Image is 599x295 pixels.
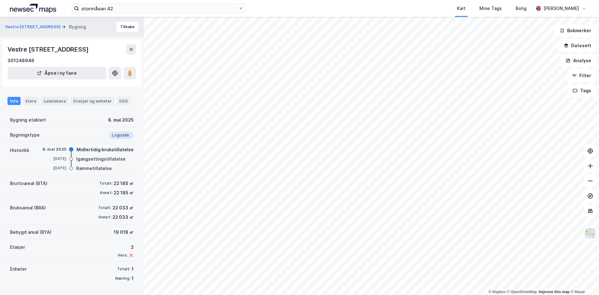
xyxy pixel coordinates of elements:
[116,22,139,32] button: Tilbake
[560,54,597,67] button: Analyse
[99,181,112,186] div: Totalt:
[10,204,46,212] div: Bruksareal (BRA)
[112,213,134,221] div: 22 033 ㎡
[539,290,570,294] a: Improve this map
[516,5,527,12] div: Bolig
[118,243,134,251] div: 2
[41,147,66,152] div: 8. mai 2025
[41,97,68,105] div: Leietakere
[69,23,86,31] div: Bygning
[7,57,34,64] div: 301248946
[76,155,126,163] div: Igangsettingstillatelse
[457,5,466,12] div: Kart
[584,227,596,239] img: Z
[98,205,111,210] div: Totalt:
[7,67,106,79] button: Åpne i ny fane
[76,165,112,172] div: Rammetillatelse
[10,228,52,236] div: Bebygd areal (BYA)
[558,39,597,52] button: Datasett
[73,98,112,104] div: Etasjer og enheter
[10,116,46,124] div: Bygning etablert
[10,4,56,13] img: logo.a4113a55bc3d86da70a041830d287a7e.svg
[10,131,40,139] div: Bygningstype
[10,265,27,273] div: Enheter
[131,275,134,282] div: 1
[112,204,134,212] div: 22 033 ㎡
[41,156,66,162] div: [DATE]
[117,267,130,272] div: Totalt:
[114,228,134,236] div: 19 018 ㎡
[41,165,66,171] div: [DATE]
[131,265,134,273] div: 1
[23,97,39,105] div: Eiere
[567,69,597,82] button: Filter
[79,4,238,13] input: Søk på adresse, matrikkel, gårdeiere, leietakere eller personer
[567,84,597,97] button: Tags
[98,215,111,220] div: Annet:
[507,290,537,294] a: OpenStreetMap
[117,97,130,105] div: ESG
[10,147,29,154] div: Historikk
[115,276,130,281] div: Næring:
[488,290,506,294] a: Mapbox
[10,243,25,251] div: Etasjer
[114,180,134,187] div: 22 185 ㎡
[568,265,599,295] iframe: Chat Widget
[7,97,21,105] div: Info
[114,189,134,197] div: 22 185 ㎡
[479,5,502,12] div: Mine Tags
[7,44,90,54] div: Vestre [STREET_ADDRESS]
[5,24,62,30] button: Vestre [STREET_ADDRESS]
[543,5,579,12] div: [PERSON_NAME]
[10,180,47,187] div: Bruttoareal (BTA)
[77,146,134,153] div: Midlertidig brukstillatelse
[100,190,112,195] div: Annet:
[554,24,597,37] button: Bokmerker
[108,116,134,124] div: 8. mai 2025
[118,253,127,258] div: Heis:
